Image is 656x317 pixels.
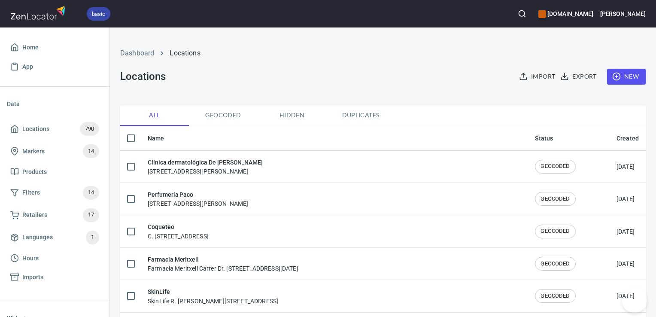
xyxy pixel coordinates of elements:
[22,124,49,134] span: Locations
[538,10,546,18] button: color-CE600E
[22,272,43,283] span: Imports
[120,48,646,58] nav: breadcrumb
[80,124,99,134] span: 790
[617,195,635,203] div: [DATE]
[148,255,298,264] h6: Farmacia Meritxell
[7,140,103,162] a: Markers14
[10,3,68,22] img: zenlocator
[7,162,103,182] a: Products
[521,71,555,82] span: Import
[617,162,635,171] div: [DATE]
[535,292,575,300] span: GEOCODED
[22,61,33,72] span: App
[528,126,610,151] th: Status
[194,110,252,121] span: Geocoded
[148,158,263,176] div: [STREET_ADDRESS][PERSON_NAME]
[148,287,278,296] h6: SkinLife
[22,42,39,53] span: Home
[617,292,635,300] div: [DATE]
[22,146,45,157] span: Markers
[7,204,103,226] a: Retailers17
[610,126,646,151] th: Created
[614,71,639,82] span: New
[87,9,110,18] span: basic
[535,195,575,203] span: GEOCODED
[141,126,528,151] th: Name
[170,49,200,57] a: Locations
[562,71,596,82] span: Export
[22,253,39,264] span: Hours
[148,287,278,305] div: SkinLife R. [PERSON_NAME][STREET_ADDRESS]
[559,69,600,85] button: Export
[148,255,298,273] div: Farmacia Meritxell Carrer Dr. [STREET_ADDRESS][DATE]
[7,118,103,140] a: Locations790
[125,110,184,121] span: All
[607,69,646,85] button: New
[538,9,593,18] h6: [DOMAIN_NAME]
[148,190,248,199] h6: Perfumeria Paco
[148,222,209,232] h6: Coqueteo
[331,110,390,121] span: Duplicates
[83,188,99,198] span: 14
[7,226,103,249] a: Languages1
[83,146,99,156] span: 14
[617,259,635,268] div: [DATE]
[22,210,47,220] span: Retailers
[120,49,154,57] a: Dashboard
[120,70,165,82] h3: Locations
[7,38,103,57] a: Home
[535,227,575,235] span: GEOCODED
[87,7,110,21] div: basic
[7,268,103,287] a: Imports
[148,222,209,240] div: C. [STREET_ADDRESS]
[535,162,575,171] span: GEOCODED
[622,287,647,313] iframe: Help Scout Beacon - Open
[22,187,40,198] span: Filters
[22,232,53,243] span: Languages
[7,182,103,204] a: Filters14
[535,260,575,268] span: GEOCODED
[22,167,47,177] span: Products
[600,4,646,23] button: [PERSON_NAME]
[86,232,99,242] span: 1
[7,94,103,114] li: Data
[148,190,248,208] div: [STREET_ADDRESS][PERSON_NAME]
[7,57,103,76] a: App
[600,9,646,18] h6: [PERSON_NAME]
[83,210,99,220] span: 17
[617,227,635,236] div: [DATE]
[7,249,103,268] a: Hours
[517,69,559,85] button: Import
[148,158,263,167] h6: Clínica dermatológica De [PERSON_NAME]
[263,110,321,121] span: Hidden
